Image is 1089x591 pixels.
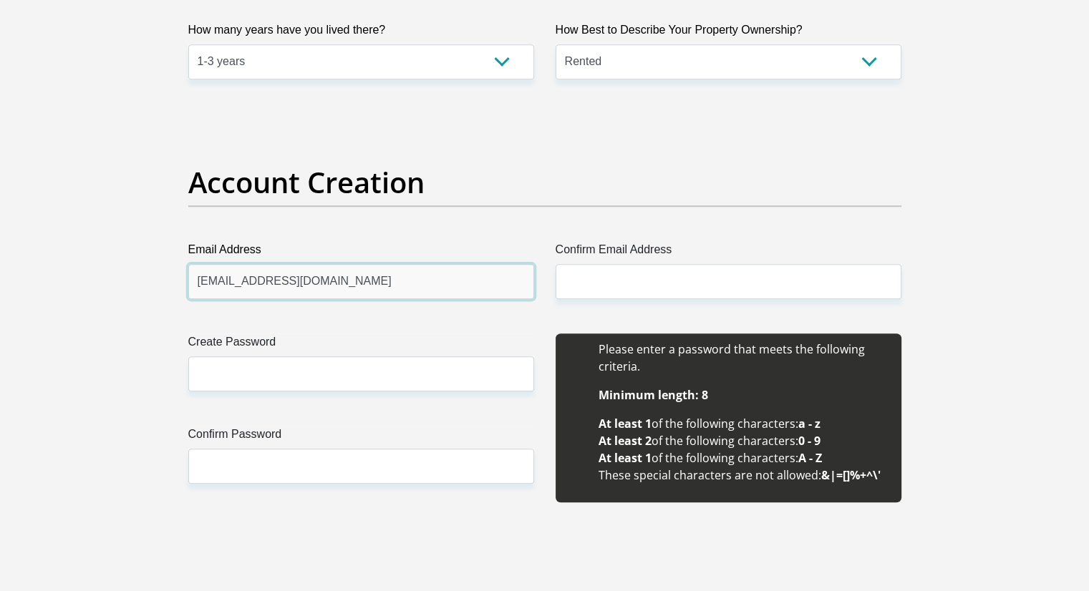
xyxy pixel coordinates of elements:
li: of the following characters: [599,449,887,467]
label: How Best to Describe Your Property Ownership? [556,21,901,44]
h2: Account Creation [188,165,901,200]
select: Please select a value [556,44,901,79]
b: A - Z [798,450,822,466]
label: Email Address [188,241,534,264]
b: Minimum length: 8 [599,387,708,403]
li: Please enter a password that meets the following criteria. [599,341,887,375]
b: 0 - 9 [798,433,821,449]
li: These special characters are not allowed: [599,467,887,484]
input: Confirm Password [188,449,534,484]
input: Email Address [188,264,534,299]
input: Confirm Email Address [556,264,901,299]
label: How many years have you lived there? [188,21,534,44]
b: &|=[]%+^\' [821,467,881,483]
label: Confirm Email Address [556,241,901,264]
input: Create Password [188,356,534,391]
li: of the following characters: [599,432,887,449]
select: Please select a value [188,44,534,79]
li: of the following characters: [599,415,887,432]
b: At least 1 [599,450,652,466]
label: Confirm Password [188,426,534,449]
b: At least 2 [599,433,652,449]
label: Create Password [188,333,534,356]
b: At least 1 [599,416,652,431]
b: a - z [798,416,821,431]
